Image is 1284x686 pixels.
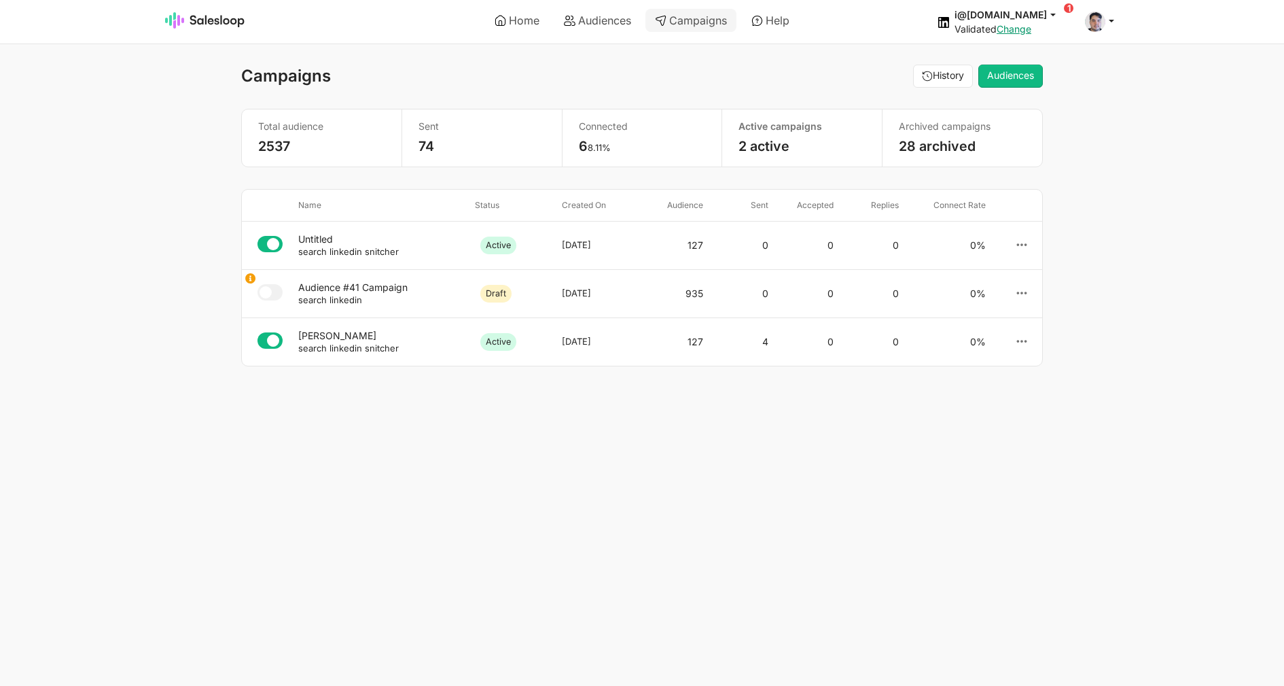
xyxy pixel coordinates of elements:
div: Audience #41 Campaign [298,281,464,294]
div: Created on [556,200,643,211]
div: Sent [709,200,774,211]
a: [PERSON_NAME]search linkedin snitcher [298,330,464,354]
span: Active [480,333,516,351]
small: [DATE] [562,336,591,347]
p: 2537 [258,138,385,155]
div: 0 [839,280,904,307]
div: Accepted [774,200,839,211]
small: [DATE] [562,239,591,251]
a: Change [997,23,1031,35]
div: Status [469,200,556,211]
div: Replies [839,200,904,211]
small: search linkedin [298,294,362,305]
button: History [913,65,973,88]
div: 0 [774,232,839,259]
p: Archived campaigns [899,120,1026,133]
div: 0 [774,328,839,356]
p: Total audience [258,120,385,133]
div: 0 [774,280,839,307]
small: 8.11% [588,142,611,153]
div: 0% [904,328,991,356]
h1: Campaigns [241,67,331,86]
a: Audiences [978,65,1043,88]
small: [DATE] [562,288,591,299]
div: 0 [839,232,904,259]
a: Home [485,9,549,32]
div: 0 [709,280,774,307]
div: Name [293,200,469,211]
div: Audience [643,200,709,211]
div: 4 [709,328,774,356]
small: search linkedin snitcher [298,343,399,354]
small: search linkedin snitcher [298,246,399,257]
div: [PERSON_NAME] [298,330,464,342]
div: 0% [904,280,991,307]
a: Audiences [554,9,641,32]
div: 0 [839,328,904,356]
a: 28 archived [899,138,976,154]
a: Audience #41 Campaignsearch linkedin [298,281,464,306]
div: Connect rate [904,200,991,211]
a: Untitledsearch linkedin snitcher [298,233,464,258]
p: 74 [418,138,546,155]
div: Untitled [298,233,464,245]
span: Active [480,237,516,254]
p: Active campaigns [738,120,866,133]
a: Campaigns [645,9,736,32]
img: Salesloop [165,12,245,29]
a: 2 active [738,138,789,154]
p: Sent [418,120,546,133]
div: 0% [904,232,991,259]
p: 6 [579,138,706,155]
div: 0 [709,232,774,259]
button: i@[DOMAIN_NAME] [955,8,1069,21]
div: 127 [643,232,709,259]
span: Draft [480,285,512,303]
p: Connected [579,120,706,133]
div: 935 [643,280,709,307]
a: Help [742,9,799,32]
div: Validated [955,23,1069,35]
div: 127 [643,328,709,356]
